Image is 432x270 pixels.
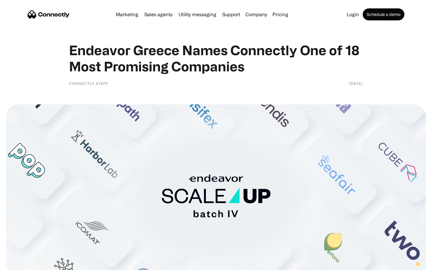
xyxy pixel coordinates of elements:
[6,259,36,268] aside: Language selected: English
[69,80,108,86] div: Connectly Staff
[245,10,267,19] div: Company
[270,12,291,17] a: Pricing
[69,42,363,74] h1: Endeavor Greece Names Connectly One of 18 Most Promising Companies
[142,12,175,17] a: Sales agents
[220,12,242,17] a: Support
[349,80,363,86] div: [DATE]
[363,8,404,20] a: Schedule a demo
[176,12,219,17] a: Utility messaging
[12,259,36,268] ul: Language list
[344,12,361,17] a: Login
[113,12,141,17] a: Marketing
